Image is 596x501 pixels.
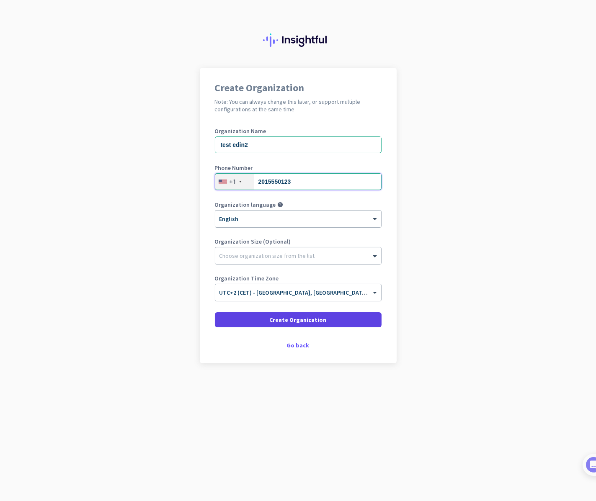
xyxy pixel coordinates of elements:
[215,275,382,281] label: Organization Time Zone
[215,239,382,244] label: Organization Size (Optional)
[215,83,382,93] h1: Create Organization
[263,33,333,47] img: Insightful
[215,202,276,208] label: Organization language
[230,177,237,186] div: +1
[215,173,382,190] input: 201-555-0123
[278,202,284,208] i: help
[215,136,382,153] input: What is the name of your organization?
[215,342,382,348] div: Go back
[215,98,382,113] h2: Note: You can always change this later, or support multiple configurations at the same time
[215,165,382,171] label: Phone Number
[215,312,382,327] button: Create Organization
[215,128,382,134] label: Organization Name
[270,316,327,324] span: Create Organization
